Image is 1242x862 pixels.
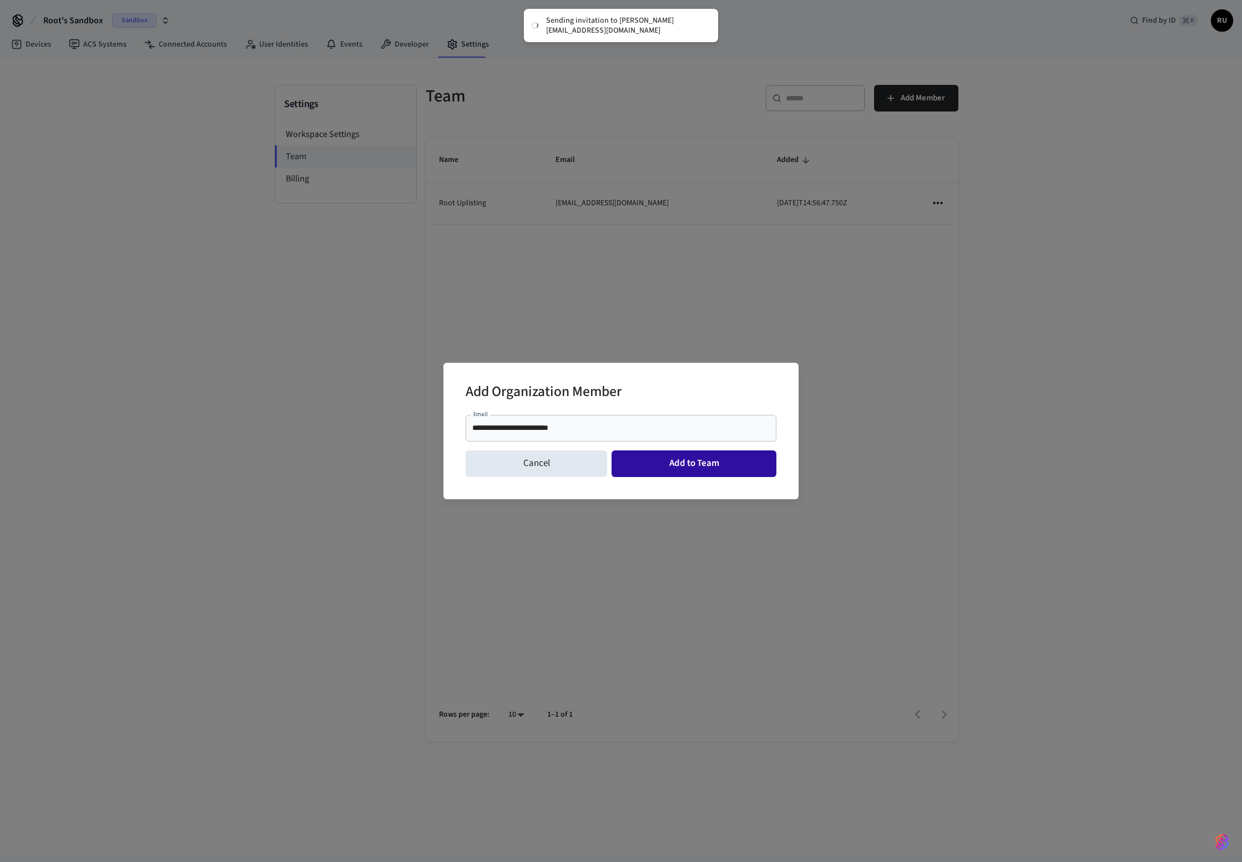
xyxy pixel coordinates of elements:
button: Add to Team [612,450,776,477]
label: Email [473,410,488,418]
div: Sending invitation to [PERSON_NAME][EMAIL_ADDRESS][DOMAIN_NAME] [546,16,707,36]
img: SeamLogoGradient.69752ec5.svg [1215,833,1229,851]
h2: Add Organization Member [466,376,622,410]
button: Cancel [466,450,607,477]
